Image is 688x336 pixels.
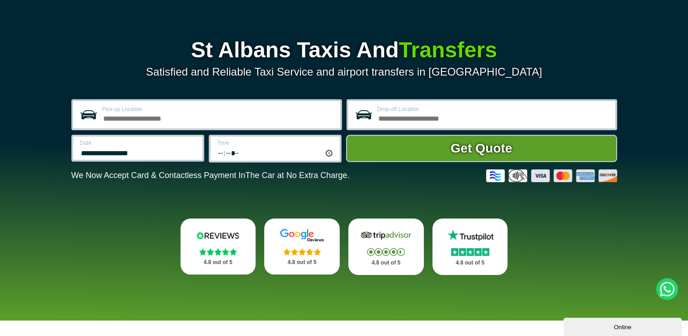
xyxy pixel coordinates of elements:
[275,229,329,242] img: Google
[443,229,497,242] img: Trustpilot
[181,219,256,275] a: Reviews.io Stars 4.8 out of 5
[451,248,489,256] img: Stars
[442,257,498,269] p: 4.8 out of 5
[199,248,237,255] img: Stars
[191,229,245,242] img: Reviews.io
[348,219,424,275] a: Tripadvisor Stars 4.8 out of 5
[283,248,321,255] img: Stars
[274,257,330,268] p: 4.8 out of 5
[245,171,349,180] span: The Car at No Extra Charge.
[264,219,340,275] a: Google Stars 4.8 out of 5
[71,171,350,180] p: We Now Accept Card & Contactless Payment In
[367,248,405,256] img: Stars
[359,229,413,242] img: Tripadvisor
[377,107,610,112] label: Drop-off Location
[399,38,497,62] span: Transfers
[80,140,197,146] label: Date
[346,135,617,162] button: Get Quote
[102,107,335,112] label: Pick-up Location
[486,169,617,182] img: Credit And Debit Cards
[191,257,246,268] p: 4.8 out of 5
[71,66,617,78] p: Satisfied and Reliable Taxi Service and airport transfers in [GEOGRAPHIC_DATA]
[358,257,414,269] p: 4.8 out of 5
[563,316,683,336] iframe: chat widget
[217,140,334,146] label: Time
[432,219,508,275] a: Trustpilot Stars 4.8 out of 5
[71,39,617,61] h1: St Albans Taxis And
